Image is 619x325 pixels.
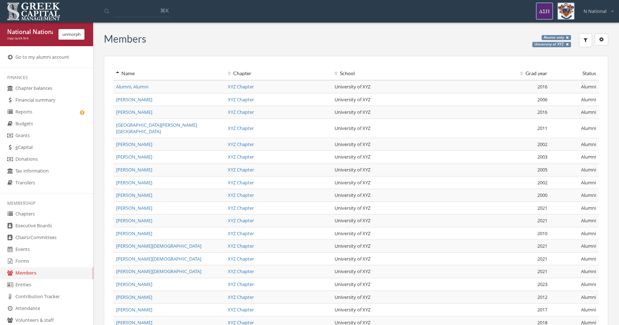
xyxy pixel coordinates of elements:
[332,118,478,138] td: University of XYZ
[550,67,599,80] th: Status
[228,179,254,186] a: XYZ Chapter
[478,304,550,316] td: 2017
[228,256,254,262] a: XYZ Chapter
[228,306,254,313] a: XYZ Chapter
[332,227,478,240] td: University of XYZ
[116,256,201,262] a: [PERSON_NAME][DEMOGRAPHIC_DATA]
[228,192,254,198] a: XYZ Chapter
[116,281,152,287] a: [PERSON_NAME]
[550,163,599,176] td: Alumni
[550,106,599,119] td: Alumni
[228,205,254,211] a: XYZ Chapter
[478,176,550,189] td: 2002
[225,67,332,80] th: Chapter
[116,230,152,237] a: [PERSON_NAME]
[478,151,550,164] td: 2003
[332,202,478,214] td: University of XYZ
[116,205,152,211] a: [PERSON_NAME]
[332,151,478,164] td: University of XYZ
[228,154,254,160] a: XYZ Chapter
[116,109,152,115] a: [PERSON_NAME]
[116,306,152,313] a: [PERSON_NAME]
[550,291,599,304] td: Alumni
[478,278,550,291] td: 2023
[550,151,599,164] td: Alumni
[332,252,478,265] td: University of XYZ
[478,291,550,304] td: 2012
[478,67,550,80] th: Grad year
[332,80,478,93] td: University of XYZ
[116,166,152,173] a: [PERSON_NAME]
[116,294,152,300] a: [PERSON_NAME]
[104,33,146,46] h3: Members
[332,265,478,278] td: University of XYZ
[532,42,571,47] span: University of XYZ
[550,252,599,265] td: Alumni
[550,278,599,291] td: Alumni
[332,240,478,253] td: University of XYZ
[332,163,478,176] td: University of XYZ
[228,294,254,300] a: XYZ Chapter
[542,35,571,40] span: Alumni only
[478,106,550,119] td: 2016
[332,138,478,151] td: University of XYZ
[478,138,550,151] td: 2002
[228,141,254,147] a: XYZ Chapter
[550,138,599,151] td: Alumni
[228,109,254,115] a: XYZ Chapter
[116,154,152,160] a: [PERSON_NAME]
[332,106,478,119] td: University of XYZ
[116,83,148,90] a: Alumni, Alumni
[478,189,550,202] td: 2000
[228,83,254,90] a: XYZ Chapter
[550,214,599,227] td: Alumni
[478,163,550,176] td: 2005
[550,93,599,106] td: Alumni
[116,192,152,198] a: [PERSON_NAME]
[58,29,85,40] button: unmorph
[584,8,606,15] span: N National
[579,3,614,15] div: N National
[478,202,550,214] td: 2021
[332,278,478,291] td: University of XYZ
[116,141,152,147] a: [PERSON_NAME]
[550,202,599,214] td: Alumni
[332,304,478,316] td: University of XYZ
[116,268,201,275] span: [PERSON_NAME][DEMOGRAPHIC_DATA]
[478,118,550,138] td: 2011
[332,93,478,106] td: University of XYZ
[550,227,599,240] td: Alumni
[228,281,254,287] a: XYZ Chapter
[478,80,550,93] td: 2016
[116,179,152,186] a: [PERSON_NAME]
[228,166,254,173] a: XYZ Chapter
[332,291,478,304] td: University of XYZ
[116,96,152,103] a: [PERSON_NAME]
[228,217,254,224] a: XYZ Chapter
[160,7,169,14] span: ⌘K
[116,243,201,249] a: [PERSON_NAME][DEMOGRAPHIC_DATA]
[116,217,152,224] a: [PERSON_NAME]
[332,67,478,80] th: School
[478,93,550,106] td: 2006
[550,80,599,93] td: Alumni
[113,67,225,80] th: Name
[550,189,599,202] td: Alumni
[478,252,550,265] td: 2021
[550,240,599,253] td: Alumni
